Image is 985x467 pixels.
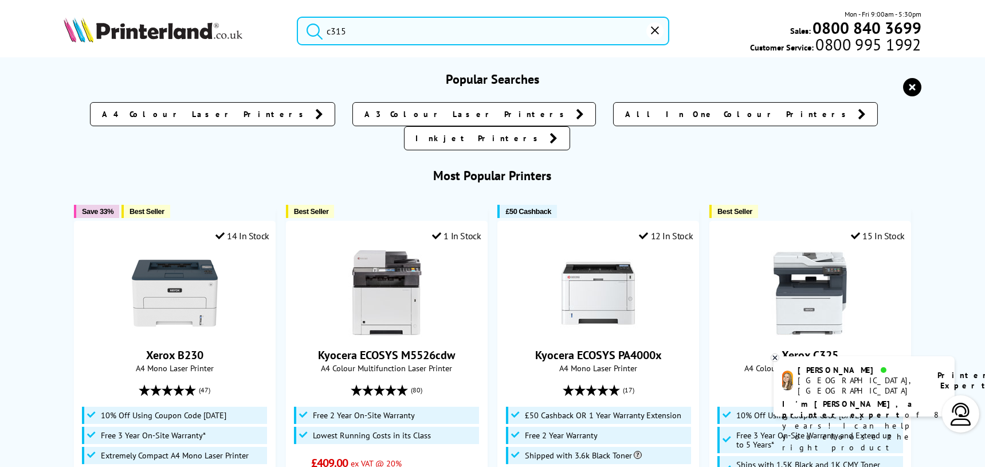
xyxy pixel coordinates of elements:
span: Free 2 Year On-Site Warranty [313,411,415,420]
a: A3 Colour Laser Printers [352,102,596,126]
button: Best Seller [709,205,758,218]
a: Kyocera ECOSYS PA4000x [535,348,662,363]
b: 0800 840 3699 [813,17,921,38]
a: Xerox C325 [767,327,853,338]
span: £50 Cashback [505,207,551,216]
span: Save 33% [82,207,113,216]
span: Best Seller [129,207,164,216]
button: £50 Cashback [497,205,556,218]
a: A4 Colour Laser Printers [90,102,335,126]
div: [GEOGRAPHIC_DATA], [GEOGRAPHIC_DATA] [798,375,923,396]
span: A4 Colour Laser Printers [102,108,309,120]
span: £50 Cashback OR 1 Year Warranty Extension [525,411,681,420]
button: Best Seller [121,205,170,218]
a: Kyocera ECOSYS M5526cdw [344,327,430,338]
span: Mon - Fri 9:00am - 5:30pm [845,9,921,20]
img: Kyocera ECOSYS PA4000x [555,250,641,336]
span: 10% Off Using Coupon Code [DATE] [736,411,862,420]
span: Sales: [790,25,811,36]
img: Xerox B230 [132,250,218,336]
a: Xerox B230 [132,327,218,338]
span: (80) [411,379,422,401]
span: Customer Service: [750,39,921,53]
a: Kyocera ECOSYS M5526cdw [318,348,455,363]
a: Xerox C325 [782,348,839,363]
a: Kyocera ECOSYS PA4000x [555,327,641,338]
b: I'm [PERSON_NAME], a printer expert [782,399,916,420]
span: A3 Colour Laser Printers [364,108,570,120]
img: Kyocera ECOSYS M5526cdw [344,250,430,336]
img: Printerland Logo [64,17,242,42]
img: amy-livechat.png [782,371,793,391]
span: Best Seller [717,207,752,216]
span: (17) [623,379,634,401]
span: (47) [199,379,210,401]
span: 0800 995 1992 [814,39,921,50]
span: Best Seller [294,207,329,216]
div: 1 In Stock [432,230,481,242]
img: user-headset-light.svg [949,403,972,426]
img: Xerox C325 [767,250,853,336]
span: A4 Colour Multifunction Laser Printer [716,363,905,373]
span: A4 Mono Laser Printer [504,363,693,373]
div: [PERSON_NAME] [798,365,923,375]
span: 10% Off Using Coupon Code [DATE] [101,411,226,420]
span: Shipped with 3.6k Black Toner [525,451,642,460]
a: Inkjet Printers [404,126,570,150]
h3: Most Popular Printers [64,168,921,184]
span: Free 3 Year On-Site Warranty and Extend up to 5 Years* [736,431,900,449]
div: 15 In Stock [851,230,905,242]
span: A4 Mono Laser Printer [80,363,269,373]
span: A4 Colour Multifunction Laser Printer [292,363,481,373]
a: Xerox B230 [146,348,203,363]
h3: Popular Searches [64,71,921,87]
span: Inkjet Printers [416,133,544,144]
span: All In One Colour Printers [625,108,852,120]
button: Best Seller [286,205,335,218]
div: 14 In Stock [215,230,269,242]
p: of 8 years! I can help you choose the right product [782,399,946,453]
span: Free 2 Year Warranty [525,431,598,440]
div: 12 In Stock [639,230,693,242]
span: Extremely Compact A4 Mono Laser Printer [101,451,249,460]
a: All In One Colour Printers [613,102,878,126]
a: Printerland Logo [64,17,282,45]
span: Free 3 Year On-Site Warranty* [101,431,206,440]
a: 0800 840 3699 [811,22,921,33]
input: Search pro [297,17,669,45]
span: Lowest Running Costs in its Class [313,431,431,440]
button: Save 33% [74,205,119,218]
